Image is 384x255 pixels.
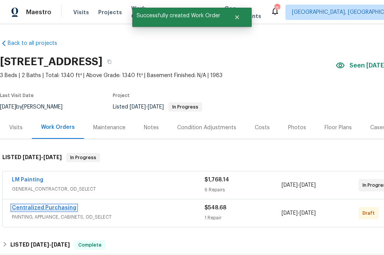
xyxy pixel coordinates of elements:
[12,185,204,193] span: GENERAL_CONTRACTOR, OD_SELECT
[93,124,125,132] div: Maintenance
[255,124,270,132] div: Costs
[31,242,49,247] span: [DATE]
[31,242,70,247] span: -
[148,104,164,110] span: [DATE]
[144,124,159,132] div: Notes
[204,177,229,183] span: $1,768.14
[363,209,378,217] span: Draft
[204,186,282,194] div: 6 Repairs
[282,183,298,188] span: [DATE]
[130,104,164,110] span: -
[12,213,204,221] span: PAINTING, APPLIANCE, CABINETS, OD_SELECT
[43,155,62,160] span: [DATE]
[177,124,236,132] div: Condition Adjustments
[224,10,250,25] button: Close
[113,93,130,98] span: Project
[23,155,41,160] span: [DATE]
[98,8,122,16] span: Projects
[282,211,298,216] span: [DATE]
[224,5,261,20] span: Geo Assignments
[67,154,99,161] span: In Progress
[300,211,316,216] span: [DATE]
[132,8,224,24] span: Successfully created Work Order
[130,104,146,110] span: [DATE]
[9,124,23,132] div: Visits
[204,205,226,211] span: $548.68
[51,242,70,247] span: [DATE]
[300,183,316,188] span: [DATE]
[102,55,116,69] button: Copy Address
[169,105,201,109] span: In Progress
[325,124,352,132] div: Floor Plans
[73,8,89,16] span: Visits
[288,124,306,132] div: Photos
[282,181,316,189] span: -
[12,205,76,211] a: Centralized Purchasing
[12,177,43,183] a: LM Painting
[274,5,280,12] div: 752
[75,241,105,249] span: Complete
[2,153,62,162] h6: LISTED
[282,209,316,217] span: -
[131,5,151,20] span: Work Orders
[204,214,282,222] div: 1 Repair
[10,240,70,250] h6: LISTED
[23,155,62,160] span: -
[113,104,202,110] span: Listed
[26,8,51,16] span: Maestro
[41,123,75,131] div: Work Orders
